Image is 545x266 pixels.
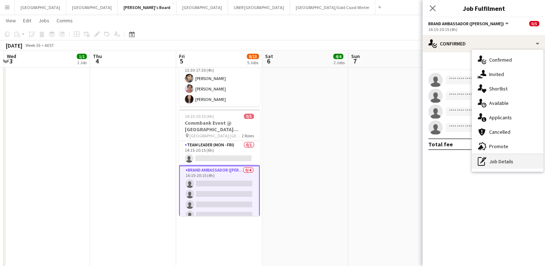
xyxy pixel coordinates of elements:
span: 1/1 [77,54,87,59]
span: Sun [351,53,360,59]
span: 0/5 [529,21,539,26]
div: Invited [472,67,543,81]
span: 3 [6,57,16,65]
span: Thu [93,53,102,59]
button: [GEOGRAPHIC_DATA] [15,0,66,14]
span: Week 36 [24,43,42,48]
a: Comms [54,16,76,25]
button: UBER [GEOGRAPHIC_DATA] [228,0,290,14]
span: 14:15-20:15 (6h) [185,114,214,119]
button: [GEOGRAPHIC_DATA]/Gold Coast Winter [290,0,375,14]
span: Sat [265,53,273,59]
span: Wed [7,53,16,59]
a: Edit [20,16,34,25]
span: Fri [179,53,185,59]
a: Jobs [36,16,52,25]
span: 0/5 [244,114,254,119]
button: Brand Ambassador ([PERSON_NAME]) [428,21,510,26]
span: Edit [23,17,31,24]
span: 4 [92,57,102,65]
span: 4/4 [333,54,343,59]
div: Cancelled [472,125,543,139]
span: Jobs [39,17,49,24]
div: AEST [45,43,54,48]
app-card-role: Costume (Mon - Fri)3/313:30-17:30 (4h)[PERSON_NAME][PERSON_NAME][PERSON_NAME] [179,61,260,106]
div: Promote [472,139,543,154]
app-job-card: 14:15-20:15 (6h)0/5Commbank Event @ [GEOGRAPHIC_DATA] [GEOGRAPHIC_DATA] [GEOGRAPHIC_DATA] [GEOGRA... [179,109,260,216]
div: 2 Jobs [334,60,345,65]
h3: Commbank Event @ [GEOGRAPHIC_DATA] [GEOGRAPHIC_DATA] [179,120,260,133]
button: [PERSON_NAME]'s Board [118,0,177,14]
div: 16:15-20:15 (4h) [428,27,539,32]
div: Confirmed [472,53,543,67]
div: Applicants [472,110,543,125]
span: 6 [264,57,273,65]
button: [GEOGRAPHIC_DATA] [66,0,118,14]
span: 5 [178,57,185,65]
button: [GEOGRAPHIC_DATA] [177,0,228,14]
div: Job Details [472,154,543,169]
div: Shortlist [472,81,543,96]
span: [GEOGRAPHIC_DATA] [GEOGRAPHIC_DATA] [189,133,242,138]
div: [DATE] [6,42,22,49]
span: 8/13 [247,54,259,59]
h3: Job Fulfilment [423,4,545,13]
span: 7 [350,57,360,65]
span: View [6,17,16,24]
app-card-role: Brand Ambassador ([PERSON_NAME])0/416:15-20:15 (4h) [179,165,260,223]
div: 5 Jobs [247,60,259,65]
div: 1 Job [77,60,86,65]
span: Brand Ambassador (Mon - Fri) [428,21,504,26]
span: 2 Roles [242,133,254,138]
div: Confirmed [423,35,545,52]
span: Comms [57,17,73,24]
div: Total fee [428,141,453,148]
div: Available [472,96,543,110]
a: View [3,16,19,25]
app-card-role: Team Leader (Mon - Fri)0/114:15-20:15 (6h) [179,141,260,165]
